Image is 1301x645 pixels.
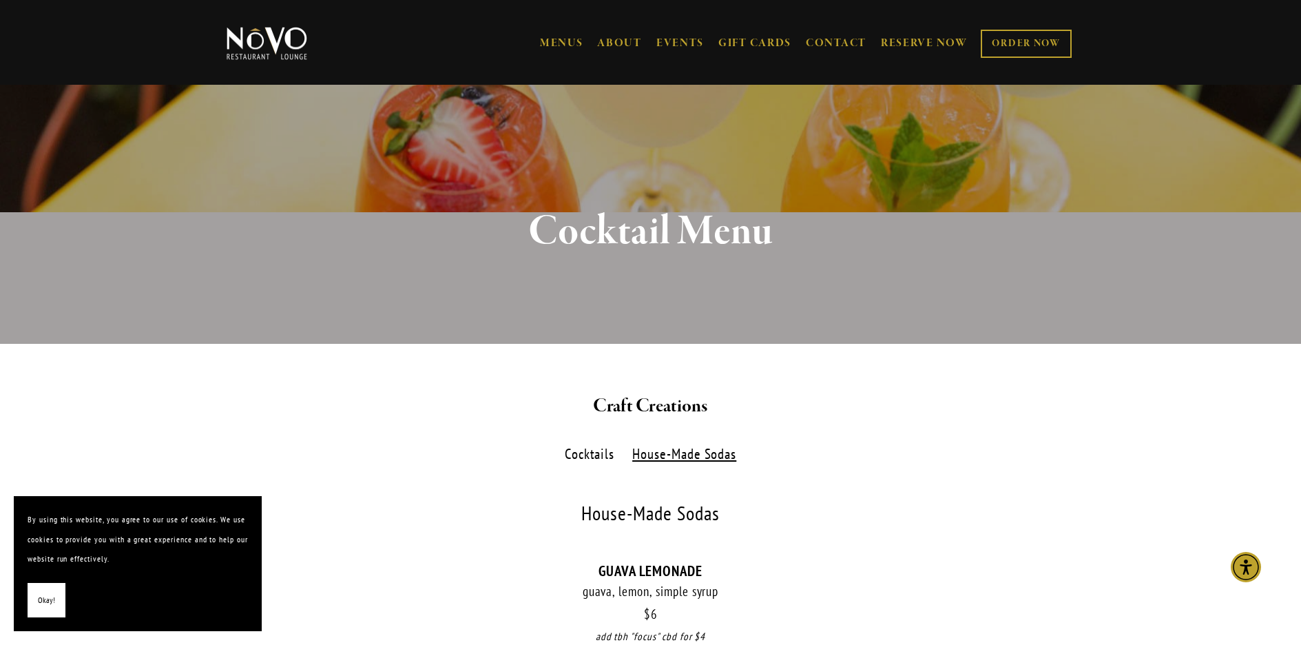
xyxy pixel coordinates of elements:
[557,444,621,464] label: Cocktails
[28,583,65,618] button: Okay!
[540,37,583,50] a: MENUS
[981,30,1071,58] a: ORDER NOW
[38,591,55,611] span: Okay!
[224,562,1078,580] div: GUAVA LEMONADE
[644,606,651,622] span: $
[1231,552,1261,582] div: Accessibility Menu
[224,504,1078,524] div: House-Made Sodas
[224,606,1078,622] div: 6
[881,30,968,57] a: RESERVE NOW
[656,37,704,50] a: EVENTS
[14,496,262,631] section: Cookie banner
[224,26,310,61] img: Novo Restaurant &amp; Lounge
[224,629,1078,645] div: add tbh "focus" cbd for $4
[249,392,1052,421] h2: Craft Creations
[597,37,642,50] a: ABOUT
[806,30,866,57] a: CONTACT
[625,444,744,464] label: House-Made Sodas
[718,30,791,57] a: GIFT CARDS
[28,510,248,569] p: By using this website, you agree to our use of cookies. We use cookies to provide you with a grea...
[249,209,1052,254] h1: Cocktail Menu
[224,583,1078,600] div: guava, lemon, simple syrup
